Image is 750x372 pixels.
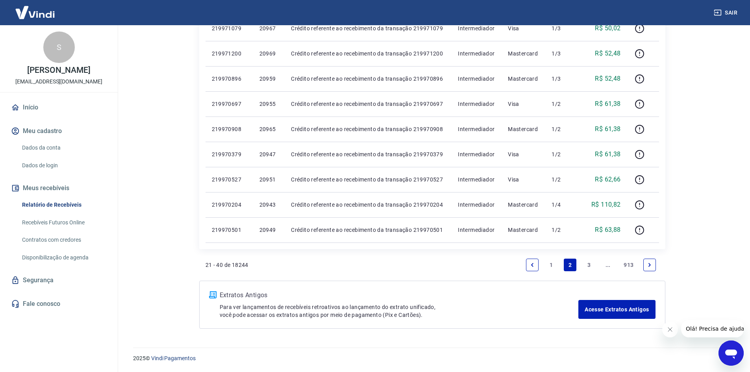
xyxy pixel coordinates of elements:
img: Vindi [9,0,61,24]
p: Visa [508,176,539,183]
p: Intermediador [458,125,495,133]
button: Meus recebíveis [9,180,108,197]
p: 219970697 [212,100,247,108]
a: Relatório de Recebíveis [19,197,108,213]
p: 219971200 [212,50,247,57]
p: Crédito referente ao recebimento da transação 219970527 [291,176,445,183]
p: R$ 50,02 [595,24,620,33]
p: R$ 63,88 [595,225,620,235]
p: 20955 [259,100,279,108]
a: Jump forward [602,259,614,271]
p: Mastercard [508,125,539,133]
p: R$ 52,48 [595,49,620,58]
p: R$ 61,38 [595,99,620,109]
p: Crédito referente ao recebimento da transação 219971200 [291,50,445,57]
a: Contratos com credores [19,232,108,248]
p: Intermediador [458,150,495,158]
a: Page 1 [545,259,557,271]
p: 1/2 [552,176,576,183]
p: Intermediador [458,176,495,183]
a: Segurança [9,272,108,289]
p: 2025 © [133,354,731,363]
p: 1/3 [552,24,576,32]
p: Intermediador [458,226,495,234]
a: Page 913 [620,259,637,271]
p: Visa [508,24,539,32]
iframe: Botão para abrir a janela de mensagens [719,341,744,366]
p: Intermediador [458,201,495,209]
p: 1/2 [552,100,576,108]
p: 1/3 [552,50,576,57]
p: Mastercard [508,226,539,234]
iframe: Mensagem da empresa [681,320,744,337]
p: Para ver lançamentos de recebíveis retroativos ao lançamento do extrato unificado, você pode aces... [220,303,579,319]
a: Recebíveis Futuros Online [19,215,108,231]
p: 20969 [259,50,279,57]
p: Mastercard [508,75,539,83]
p: Visa [508,100,539,108]
p: [PERSON_NAME] [27,66,90,74]
img: ícone [209,291,217,298]
p: Crédito referente ao recebimento da transação 219970501 [291,226,445,234]
p: 21 - 40 de 18244 [206,261,248,269]
p: 219970379 [212,150,247,158]
p: Crédito referente ao recebimento da transação 219970204 [291,201,445,209]
p: R$ 62,66 [595,175,620,184]
a: Disponibilização de agenda [19,250,108,266]
p: Visa [508,150,539,158]
p: 20967 [259,24,279,32]
button: Sair [712,6,741,20]
a: Previous page [526,259,539,271]
p: Mastercard [508,50,539,57]
ul: Pagination [523,255,659,274]
p: Intermediador [458,100,495,108]
p: R$ 110,82 [591,200,621,209]
p: 20951 [259,176,279,183]
span: Olá! Precisa de ajuda? [5,6,66,12]
p: R$ 61,38 [595,124,620,134]
p: 1/2 [552,125,576,133]
p: 20949 [259,226,279,234]
p: Crédito referente ao recebimento da transação 219971079 [291,24,445,32]
div: S [43,31,75,63]
p: Extratos Antigos [220,291,579,300]
p: 219970204 [212,201,247,209]
p: R$ 52,48 [595,74,620,83]
a: Page 2 is your current page [564,259,576,271]
p: Intermediador [458,24,495,32]
p: Crédito referente ao recebimento da transação 219970896 [291,75,445,83]
iframe: Fechar mensagem [662,322,678,337]
p: Crédito referente ao recebimento da transação 219970908 [291,125,445,133]
a: Dados de login [19,157,108,174]
p: 20959 [259,75,279,83]
p: 219970908 [212,125,247,133]
p: Mastercard [508,201,539,209]
p: Crédito referente ao recebimento da transação 219970379 [291,150,445,158]
p: [EMAIL_ADDRESS][DOMAIN_NAME] [15,78,102,86]
p: 1/2 [552,150,576,158]
a: Next page [643,259,656,271]
p: 20947 [259,150,279,158]
a: Início [9,99,108,116]
p: 219970527 [212,176,247,183]
a: Page 3 [583,259,595,271]
a: Fale conosco [9,295,108,313]
p: Crédito referente ao recebimento da transação 219970697 [291,100,445,108]
p: 20965 [259,125,279,133]
p: 20943 [259,201,279,209]
a: Dados da conta [19,140,108,156]
p: Intermediador [458,50,495,57]
p: 219970501 [212,226,247,234]
button: Meu cadastro [9,122,108,140]
a: Acesse Extratos Antigos [578,300,655,319]
p: 1/3 [552,75,576,83]
p: 219971079 [212,24,247,32]
p: 1/2 [552,226,576,234]
p: R$ 61,38 [595,150,620,159]
p: 219970896 [212,75,247,83]
a: Vindi Pagamentos [151,355,196,361]
p: 1/4 [552,201,576,209]
p: Intermediador [458,75,495,83]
